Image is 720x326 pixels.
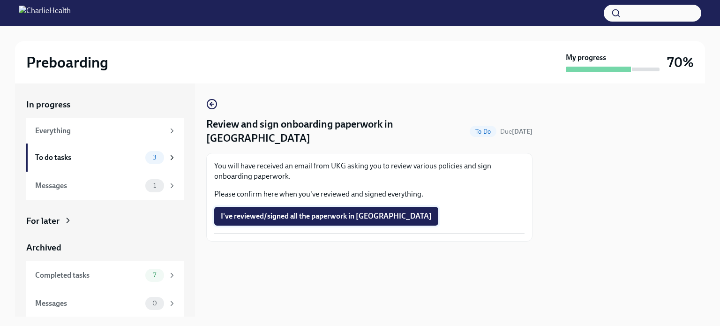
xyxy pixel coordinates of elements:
[206,117,466,145] h4: Review and sign onboarding paperwork in [GEOGRAPHIC_DATA]
[214,207,438,226] button: I've reviewed/signed all the paperwork in [GEOGRAPHIC_DATA]
[26,99,184,111] a: In progress
[26,242,184,254] a: Archived
[214,189,525,199] p: Please confirm here when you've reviewed and signed everything.
[35,181,142,191] div: Messages
[500,128,532,136] span: Due
[26,53,108,72] h2: Preboarding
[148,182,162,189] span: 1
[500,127,532,136] span: September 7th, 2025 09:00
[221,212,432,221] span: I've reviewed/signed all the paperwork in [GEOGRAPHIC_DATA]
[26,261,184,289] a: Completed tasks7
[35,126,164,136] div: Everything
[26,215,184,227] a: For later
[26,289,184,318] a: Messages0
[26,215,60,227] div: For later
[667,54,694,71] h3: 70%
[214,161,525,182] p: You will have received an email from UKG asking you to review various policies and sign onboardin...
[19,6,71,21] img: CharlieHealth
[566,53,606,63] strong: My progress
[35,152,142,163] div: To do tasks
[26,172,184,200] a: Messages1
[26,144,184,172] a: To do tasks3
[470,128,496,135] span: To Do
[147,154,162,161] span: 3
[512,128,532,136] strong: [DATE]
[35,270,142,281] div: Completed tasks
[26,118,184,144] a: Everything
[147,272,162,279] span: 7
[35,298,142,309] div: Messages
[147,300,163,307] span: 0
